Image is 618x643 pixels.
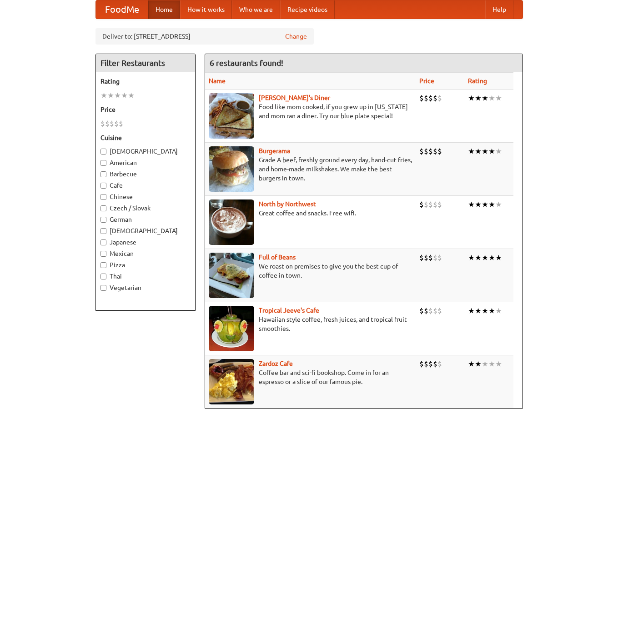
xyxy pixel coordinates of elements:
[419,146,424,156] li: $
[209,155,412,183] p: Grade A beef, freshly ground every day, hand-cut fries, and home-made milkshakes. We make the bes...
[495,199,502,209] li: ★
[100,283,191,292] label: Vegetarian
[100,119,105,129] li: $
[100,105,191,114] h5: Price
[485,0,513,19] a: Help
[100,272,191,281] label: Thai
[424,306,428,316] li: $
[419,93,424,103] li: $
[100,285,106,291] input: Vegetarian
[100,260,191,269] label: Pizza
[232,0,280,19] a: Who we are
[209,253,254,298] img: beans.jpg
[100,249,191,258] label: Mexican
[428,306,433,316] li: $
[100,194,106,200] input: Chinese
[180,0,232,19] a: How it works
[100,171,106,177] input: Barbecue
[114,90,121,100] li: ★
[419,306,424,316] li: $
[100,215,191,224] label: German
[259,307,319,314] a: Tropical Jeeve's Cafe
[100,149,106,155] input: [DEMOGRAPHIC_DATA]
[100,160,106,166] input: American
[468,306,475,316] li: ★
[259,147,290,155] a: Burgerama
[100,181,191,190] label: Cafe
[488,306,495,316] li: ★
[100,228,106,234] input: [DEMOGRAPHIC_DATA]
[428,253,433,263] li: $
[259,360,293,367] a: Zardoz Cafe
[100,158,191,167] label: American
[114,119,119,129] li: $
[475,93,482,103] li: ★
[488,359,495,369] li: ★
[419,77,434,85] a: Price
[100,239,106,245] input: Japanese
[419,253,424,263] li: $
[96,0,148,19] a: FoodMe
[210,59,283,67] ng-pluralize: 6 restaurants found!
[100,251,106,257] input: Mexican
[468,359,475,369] li: ★
[475,199,482,209] li: ★
[482,146,488,156] li: ★
[495,253,502,263] li: ★
[209,77,226,85] a: Name
[419,359,424,369] li: $
[437,306,442,316] li: $
[437,146,442,156] li: $
[424,359,428,369] li: $
[95,28,314,45] div: Deliver to: [STREET_ADDRESS]
[482,93,488,103] li: ★
[100,238,191,247] label: Japanese
[259,254,296,261] b: Full of Beans
[433,146,437,156] li: $
[475,253,482,263] li: ★
[475,359,482,369] li: ★
[488,146,495,156] li: ★
[209,93,254,139] img: sallys.jpg
[209,315,412,333] p: Hawaiian style coffee, fresh juices, and tropical fruit smoothies.
[209,262,412,280] p: We roast on premises to give you the best cup of coffee in town.
[468,77,487,85] a: Rating
[433,93,437,103] li: $
[209,368,412,386] p: Coffee bar and sci-fi bookshop. Come in for an espresso or a slice of our famous pie.
[475,146,482,156] li: ★
[100,274,106,279] input: Thai
[482,199,488,209] li: ★
[105,119,110,129] li: $
[100,226,191,235] label: [DEMOGRAPHIC_DATA]
[468,253,475,263] li: ★
[121,90,128,100] li: ★
[495,146,502,156] li: ★
[100,169,191,179] label: Barbecue
[424,93,428,103] li: $
[259,200,316,208] b: North by Northwest
[428,199,433,209] li: $
[424,146,428,156] li: $
[437,253,442,263] li: $
[482,306,488,316] li: ★
[433,306,437,316] li: $
[424,253,428,263] li: $
[100,183,106,189] input: Cafe
[259,94,330,101] a: [PERSON_NAME]'s Diner
[100,192,191,201] label: Chinese
[209,359,254,404] img: zardoz.jpg
[495,306,502,316] li: ★
[468,93,475,103] li: ★
[100,77,191,86] h5: Rating
[428,146,433,156] li: $
[437,199,442,209] li: $
[285,32,307,41] a: Change
[100,133,191,142] h5: Cuisine
[100,217,106,223] input: German
[468,199,475,209] li: ★
[209,306,254,351] img: jeeves.jpg
[488,93,495,103] li: ★
[433,199,437,209] li: $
